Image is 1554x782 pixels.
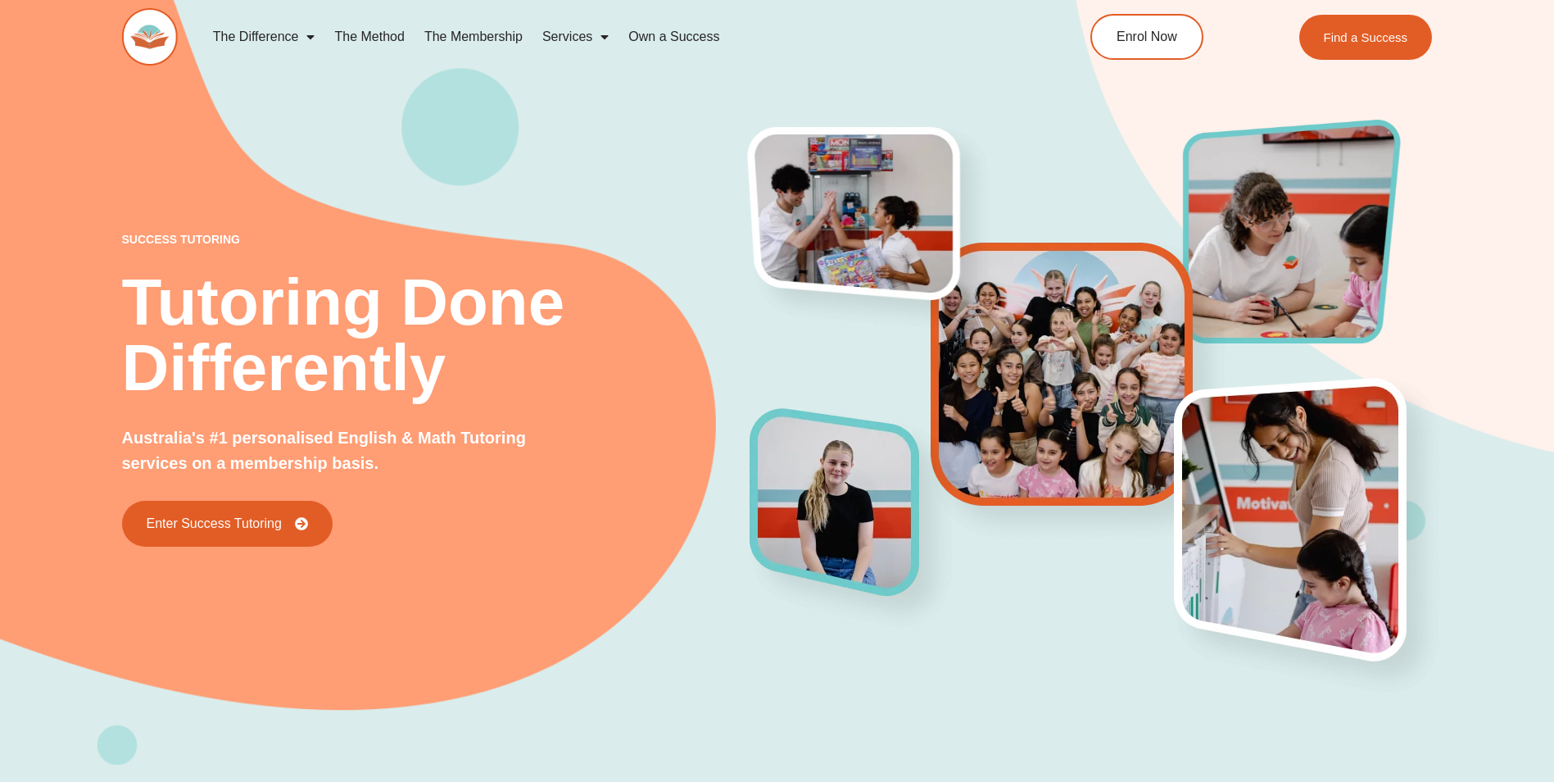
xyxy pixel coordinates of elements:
[532,18,618,56] a: Services
[122,270,751,401] h2: Tutoring Done Differently
[1117,30,1177,43] span: Enrol Now
[1090,14,1203,60] a: Enrol Now
[147,517,282,530] span: Enter Success Tutoring
[122,425,582,476] p: Australia's #1 personalised English & Math Tutoring services on a membership basis.
[122,501,333,547] a: Enter Success Tutoring
[1299,15,1433,60] a: Find a Success
[203,18,325,56] a: The Difference
[203,18,1016,56] nav: Menu
[122,234,751,245] p: success tutoring
[415,18,532,56] a: The Membership
[1324,31,1408,43] span: Find a Success
[618,18,729,56] a: Own a Success
[324,18,414,56] a: The Method
[1472,703,1554,782] iframe: Chat Widget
